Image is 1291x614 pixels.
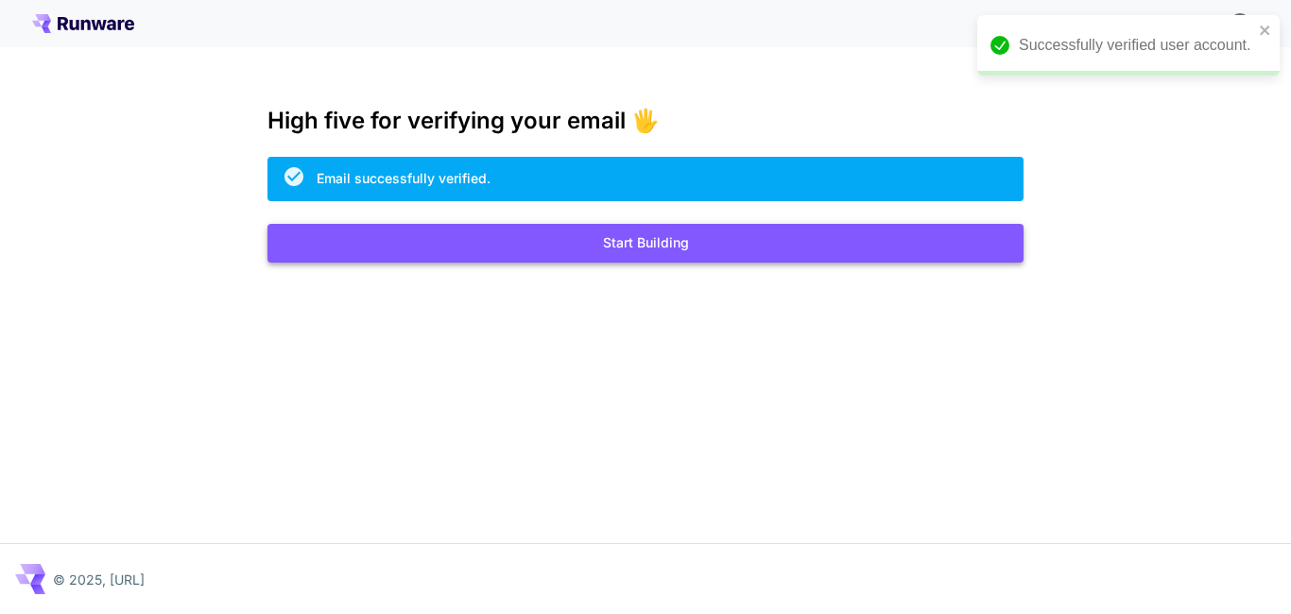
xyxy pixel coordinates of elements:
button: Start Building [267,224,1024,263]
h3: High five for verifying your email 🖐️ [267,108,1024,134]
div: Email successfully verified. [317,168,491,188]
p: © 2025, [URL] [53,570,145,589]
button: close [1259,23,1272,38]
button: In order to qualify for free credit, you need to sign up with a business email address and click ... [1221,4,1259,42]
div: Successfully verified user account. [1019,34,1253,57]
